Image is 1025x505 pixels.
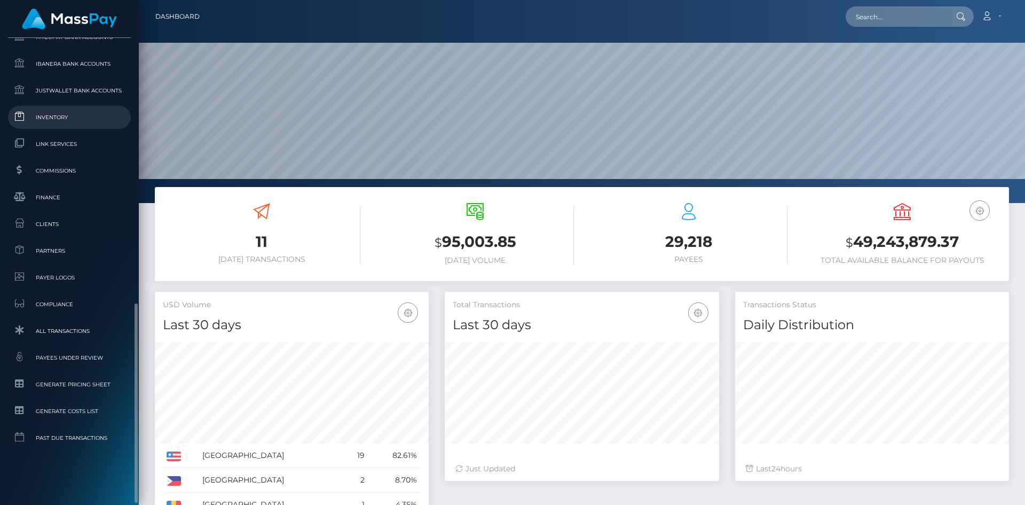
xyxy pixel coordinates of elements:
[22,9,117,29] img: MassPay Logo
[743,300,1001,310] h5: Transactions Status
[163,300,421,310] h5: USD Volume
[8,320,131,343] a: All Transactions
[376,256,574,265] h6: [DATE] Volume
[12,271,127,284] span: Payer Logos
[8,106,131,129] a: Inventory
[8,293,131,316] a: Compliance
[771,464,780,473] span: 24
[163,231,360,252] h3: 11
[368,468,421,493] td: 8.70%
[376,231,574,253] h3: 95,003.85
[435,235,442,250] small: $
[746,463,998,475] div: Last hours
[12,191,127,204] span: Finance
[12,218,127,230] span: Clients
[8,79,131,102] a: JustWallet Bank Accounts
[590,231,787,252] h3: 29,218
[199,444,344,468] td: [GEOGRAPHIC_DATA]
[8,159,131,182] a: Commissions
[8,400,131,423] a: Generate Costs List
[8,346,131,369] a: Payees under Review
[12,58,127,70] span: Ibanera Bank Accounts
[12,111,127,123] span: Inventory
[12,352,127,364] span: Payees under Review
[12,432,127,444] span: Past Due Transactions
[12,378,127,391] span: Generate Pricing Sheet
[803,231,1001,253] h3: 49,243,879.37
[163,316,421,335] h4: Last 30 days
[155,5,200,28] a: Dashboard
[743,316,1001,335] h4: Daily Distribution
[12,325,127,337] span: All Transactions
[167,452,181,461] img: US.png
[453,300,711,310] h5: Total Transactions
[8,133,131,156] a: Link Services
[344,468,369,493] td: 2
[12,165,127,177] span: Commissions
[8,213,131,236] a: Clients
[12,245,127,257] span: Partners
[12,405,127,417] span: Generate Costs List
[199,468,344,493] td: [GEOGRAPHIC_DATA]
[453,316,711,335] h4: Last 30 days
[8,266,131,289] a: Payer Logos
[8,239,131,262] a: Partners
[12,138,127,150] span: Link Services
[590,255,787,264] h6: Payees
[167,476,181,486] img: PH.png
[8,373,131,396] a: Generate Pricing Sheet
[8,52,131,75] a: Ibanera Bank Accounts
[455,463,708,475] div: Just Updated
[12,84,127,97] span: JustWallet Bank Accounts
[8,426,131,449] a: Past Due Transactions
[846,235,853,250] small: $
[368,444,421,468] td: 82.61%
[12,298,127,310] span: Compliance
[163,255,360,264] h6: [DATE] Transactions
[8,186,131,209] a: Finance
[846,6,946,27] input: Search...
[344,444,369,468] td: 19
[803,256,1001,265] h6: Total Available Balance for Payouts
